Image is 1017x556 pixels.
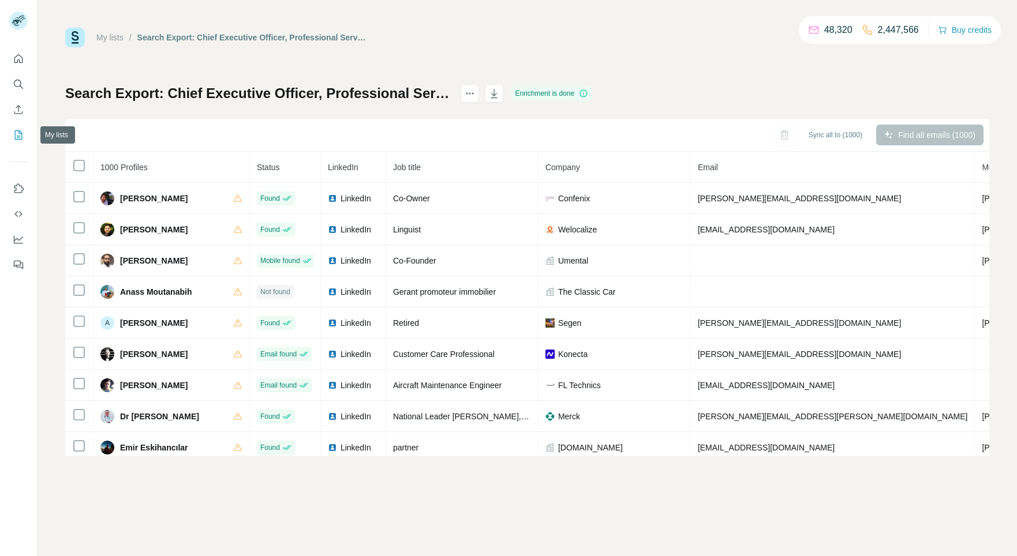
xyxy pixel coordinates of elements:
span: Email found [260,380,297,390]
span: Aircraft Maintenance Engineer [393,381,502,390]
span: [PERSON_NAME][EMAIL_ADDRESS][DOMAIN_NAME] [698,318,901,328]
span: [PERSON_NAME] [120,317,188,329]
span: LinkedIn [328,163,358,172]
span: Gerant promoteur immobilier [393,287,496,296]
button: Buy credits [938,22,992,38]
span: Linguist [393,225,421,234]
span: Found [260,193,280,204]
button: Feedback [9,254,28,275]
span: Found [260,318,280,328]
span: LinkedIn [341,442,371,453]
span: Segen [558,317,581,329]
span: FL Technics [558,380,601,391]
span: Email [698,163,718,172]
span: Sync all to (1000) [809,130,862,140]
button: actions [461,84,479,103]
span: Dr [PERSON_NAME] [120,411,199,422]
div: Search Export: Chief Executive Officer, Professional Services >30 employees - [GEOGRAPHIC_DATA] -... [137,32,367,43]
span: Emir Eskihancılar [120,442,188,453]
span: 1000 Profiles [100,163,148,172]
img: company-logo [545,225,555,234]
img: Avatar [100,378,114,392]
img: company-logo [545,350,555,359]
span: partner [393,443,418,452]
span: Konecta [558,348,588,360]
span: [PERSON_NAME][EMAIL_ADDRESS][DOMAIN_NAME] [698,194,901,203]
span: Mobile [982,163,1005,172]
span: Email found [260,349,297,359]
span: Not found [260,287,290,297]
button: Use Surfe on LinkedIn [9,178,28,199]
img: Avatar [100,347,114,361]
img: Avatar [100,254,114,268]
span: Retired [393,318,419,328]
li: / [129,32,132,43]
img: LinkedIn logo [328,381,337,390]
a: My lists [96,33,124,42]
span: LinkedIn [341,380,371,391]
span: Found [260,224,280,235]
span: National Leader [PERSON_NAME], Heaart Failure Clinical Trial [393,412,620,421]
img: company-logo [545,381,555,390]
img: LinkedIn logo [328,350,337,359]
span: Found [260,411,280,422]
span: [EMAIL_ADDRESS][DOMAIN_NAME] [698,225,835,234]
img: LinkedIn logo [328,318,337,328]
img: LinkedIn logo [328,225,337,234]
span: Co-Owner [393,194,430,203]
img: Avatar [100,191,114,205]
span: [EMAIL_ADDRESS][DOMAIN_NAME] [698,381,835,390]
span: LinkedIn [341,193,371,204]
button: Dashboard [9,229,28,250]
p: 48,320 [824,23,853,37]
span: Umental [558,255,588,266]
span: Welocalize [558,224,597,235]
button: Enrich CSV [9,99,28,120]
h1: Search Export: Chief Executive Officer, Professional Services >30 employees - [GEOGRAPHIC_DATA] -... [65,84,450,103]
div: Enrichment is done [511,87,592,100]
span: Co-Founder [393,256,436,265]
img: LinkedIn logo [328,194,337,203]
span: Confenix [558,193,590,204]
img: LinkedIn logo [328,412,337,421]
span: LinkedIn [341,255,371,266]
span: [PERSON_NAME] [120,255,188,266]
img: LinkedIn logo [328,443,337,452]
span: [EMAIL_ADDRESS][DOMAIN_NAME] [698,443,835,452]
span: [PERSON_NAME] [120,348,188,360]
button: My lists [9,125,28,145]
span: LinkedIn [341,348,371,360]
img: LinkedIn logo [328,256,337,265]
span: Mobile found [260,256,300,266]
img: company-logo [545,318,555,328]
img: Avatar [100,285,114,299]
span: [DOMAIN_NAME] [558,442,623,453]
span: Found [260,442,280,453]
img: company-logo [545,194,555,203]
div: A [100,316,114,330]
span: The Classic Car [558,286,616,298]
button: Use Surfe API [9,204,28,224]
span: LinkedIn [341,411,371,422]
span: [PERSON_NAME] [120,224,188,235]
p: 2,447,566 [878,23,919,37]
span: Merck [558,411,580,422]
img: LinkedIn logo [328,287,337,296]
span: [PERSON_NAME][EMAIL_ADDRESS][PERSON_NAME][DOMAIN_NAME] [698,412,968,421]
span: Company [545,163,580,172]
span: Customer Care Professional [393,350,495,359]
img: Avatar [100,441,114,454]
img: Avatar [100,223,114,236]
img: Surfe Logo [65,28,85,47]
span: [PERSON_NAME] [120,193,188,204]
button: Quick start [9,48,28,69]
button: Sync all to (1000) [801,126,870,144]
img: company-logo [545,412,555,421]
span: Status [257,163,280,172]
img: Avatar [100,410,114,423]
span: LinkedIn [341,224,371,235]
span: [PERSON_NAME] [120,380,188,391]
span: LinkedIn [341,317,371,329]
span: [PERSON_NAME][EMAIL_ADDRESS][DOMAIN_NAME] [698,350,901,359]
span: Job title [393,163,421,172]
